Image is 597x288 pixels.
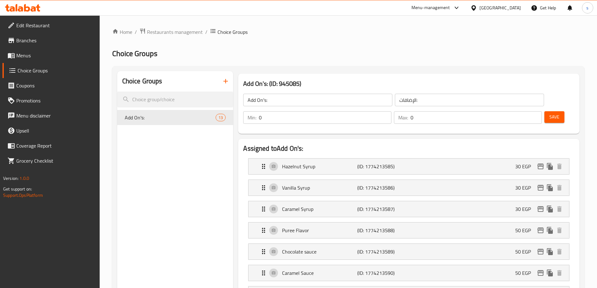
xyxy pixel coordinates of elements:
[515,248,536,255] p: 50 EGP
[555,268,564,278] button: delete
[16,97,95,104] span: Promotions
[3,123,100,138] a: Upsell
[16,82,95,89] span: Coupons
[249,265,569,281] div: Expand
[16,127,95,134] span: Upsell
[18,67,95,74] span: Choice Groups
[357,227,407,234] p: (ID: 1774213588)
[555,247,564,256] button: delete
[357,248,407,255] p: (ID: 1774213589)
[586,4,589,11] span: s
[249,223,569,238] div: Expand
[3,185,32,193] span: Get support on:
[112,28,132,36] a: Home
[16,37,95,44] span: Branches
[117,92,233,107] input: search
[555,226,564,235] button: delete
[3,138,100,153] a: Coverage Report
[536,204,545,214] button: edit
[122,76,162,86] h2: Choice Groups
[398,114,408,121] p: Max:
[357,269,407,277] p: (ID: 1774213590)
[16,22,95,29] span: Edit Restaurant
[3,78,100,93] a: Coupons
[3,63,100,78] a: Choice Groups
[205,28,207,36] li: /
[515,227,536,234] p: 50 EGP
[112,28,584,36] nav: breadcrumb
[16,157,95,165] span: Grocery Checklist
[544,111,564,123] button: Save
[243,177,574,198] li: Expand
[545,247,555,256] button: duplicate
[3,18,100,33] a: Edit Restaurant
[479,4,521,11] div: [GEOGRAPHIC_DATA]
[411,4,450,12] div: Menu-management
[125,114,216,121] span: Add On's:
[243,262,574,284] li: Expand
[139,28,203,36] a: Restaurants management
[243,144,574,153] h2: Assigned to Add On's:
[282,163,357,170] p: Hazelnut Syrup
[3,48,100,63] a: Menus
[249,244,569,259] div: Expand
[135,28,137,36] li: /
[282,205,357,213] p: Caramel Syrup
[282,248,357,255] p: Chocolate sauce
[249,159,569,174] div: Expand
[3,174,18,182] span: Version:
[545,226,555,235] button: duplicate
[282,269,357,277] p: Caramel Sauce
[515,269,536,277] p: 50 EGP
[545,183,555,192] button: duplicate
[243,156,574,177] li: Expand
[3,93,100,108] a: Promotions
[282,227,357,234] p: Puree Flavor
[555,183,564,192] button: delete
[555,204,564,214] button: delete
[216,115,225,121] span: 13
[282,184,357,191] p: Vanilla Syrup
[357,163,407,170] p: (ID: 1774213585)
[536,268,545,278] button: edit
[515,163,536,170] p: 30 EGP
[243,79,574,89] h3: Add On's: (ID: 945085)
[243,241,574,262] li: Expand
[536,226,545,235] button: edit
[248,114,256,121] p: Min:
[545,162,555,171] button: duplicate
[3,191,43,199] a: Support.OpsPlatform
[549,113,559,121] span: Save
[545,204,555,214] button: duplicate
[536,183,545,192] button: edit
[243,220,574,241] li: Expand
[117,110,233,125] div: Add On's:13
[357,184,407,191] p: (ID: 1774213586)
[112,46,157,60] span: Choice Groups
[19,174,29,182] span: 1.0.0
[545,268,555,278] button: duplicate
[3,153,100,168] a: Grocery Checklist
[16,142,95,149] span: Coverage Report
[536,247,545,256] button: edit
[3,108,100,123] a: Menu disclaimer
[357,205,407,213] p: (ID: 1774213587)
[515,205,536,213] p: 30 EGP
[243,198,574,220] li: Expand
[216,114,226,121] div: Choices
[3,33,100,48] a: Branches
[249,180,569,196] div: Expand
[515,184,536,191] p: 30 EGP
[217,28,248,36] span: Choice Groups
[536,162,545,171] button: edit
[16,112,95,119] span: Menu disclaimer
[249,201,569,217] div: Expand
[555,162,564,171] button: delete
[147,28,203,36] span: Restaurants management
[16,52,95,59] span: Menus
